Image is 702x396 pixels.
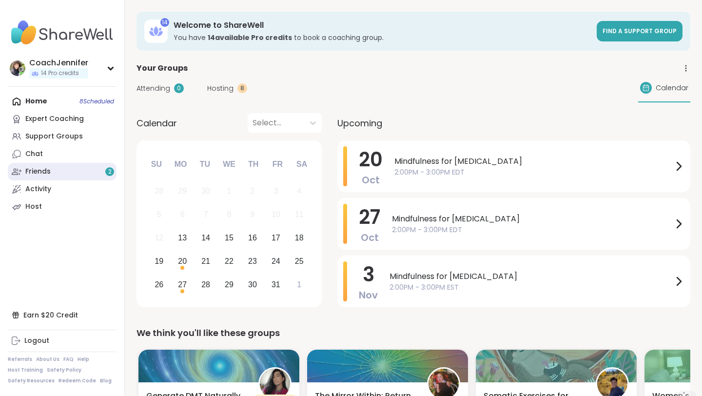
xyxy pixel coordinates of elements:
[149,251,170,272] div: Choose Sunday, October 19th, 2025
[295,208,304,221] div: 11
[242,274,263,295] div: Choose Thursday, October 30th, 2025
[170,154,191,175] div: Mo
[25,149,43,159] div: Chat
[289,204,310,225] div: Not available Saturday, October 11th, 2025
[225,278,234,291] div: 29
[295,231,304,244] div: 18
[219,228,240,249] div: Choose Wednesday, October 15th, 2025
[362,173,380,187] span: Oct
[8,110,117,128] a: Expert Coaching
[36,356,59,363] a: About Us
[78,356,89,363] a: Help
[108,168,112,176] span: 2
[174,83,184,93] div: 0
[157,208,161,221] div: 5
[656,83,688,93] span: Calendar
[195,228,216,249] div: Choose Tuesday, October 14th, 2025
[201,278,210,291] div: 28
[265,274,286,295] div: Choose Friday, October 31st, 2025
[24,336,49,346] div: Logout
[155,255,163,268] div: 19
[8,163,117,180] a: Friends2
[250,184,254,198] div: 2
[195,274,216,295] div: Choose Tuesday, October 28th, 2025
[227,184,232,198] div: 1
[218,154,240,175] div: We
[225,231,234,244] div: 15
[225,255,234,268] div: 22
[100,377,112,384] a: Blog
[8,128,117,145] a: Support Groups
[147,179,311,296] div: month 2025-10
[180,208,185,221] div: 6
[174,20,591,31] h3: Welcome to ShareWell
[273,184,278,198] div: 3
[243,154,264,175] div: Th
[136,326,690,340] div: We think you'll like these groups
[149,228,170,249] div: Not available Sunday, October 12th, 2025
[265,181,286,202] div: Not available Friday, October 3rd, 2025
[29,58,88,68] div: CoachJennifer
[8,145,117,163] a: Chat
[272,255,280,268] div: 24
[172,204,193,225] div: Not available Monday, October 6th, 2025
[47,367,81,374] a: Safety Policy
[8,377,55,384] a: Safety Resources
[8,198,117,216] a: Host
[291,154,312,175] div: Sa
[8,180,117,198] a: Activity
[155,231,163,244] div: 12
[10,60,25,76] img: CoachJennifer
[265,251,286,272] div: Choose Friday, October 24th, 2025
[8,367,43,374] a: Host Training
[136,62,188,74] span: Your Groups
[242,228,263,249] div: Choose Thursday, October 16th, 2025
[172,228,193,249] div: Choose Monday, October 13th, 2025
[272,278,280,291] div: 31
[295,255,304,268] div: 25
[25,114,84,124] div: Expert Coaching
[219,204,240,225] div: Not available Wednesday, October 8th, 2025
[58,377,96,384] a: Redeem Code
[237,83,247,93] div: 8
[201,255,210,268] div: 21
[195,204,216,225] div: Not available Tuesday, October 7th, 2025
[265,204,286,225] div: Not available Friday, October 10th, 2025
[289,251,310,272] div: Choose Saturday, October 25th, 2025
[272,208,280,221] div: 10
[603,27,677,35] span: Find a support group
[242,181,263,202] div: Not available Thursday, October 2nd, 2025
[201,184,210,198] div: 30
[195,251,216,272] div: Choose Tuesday, October 21st, 2025
[149,204,170,225] div: Not available Sunday, October 5th, 2025
[207,83,234,94] span: Hosting
[337,117,382,130] span: Upcoming
[146,154,167,175] div: Su
[25,184,51,194] div: Activity
[8,306,117,324] div: Earn $20 Credit
[8,332,117,350] a: Logout
[289,228,310,249] div: Choose Saturday, October 18th, 2025
[597,21,682,41] a: Find a support group
[136,117,177,130] span: Calendar
[227,208,232,221] div: 8
[248,231,257,244] div: 16
[250,208,254,221] div: 9
[248,255,257,268] div: 23
[149,274,170,295] div: Choose Sunday, October 26th, 2025
[25,202,42,212] div: Host
[155,278,163,291] div: 26
[201,231,210,244] div: 14
[41,69,79,78] span: 14 Pro credits
[297,278,301,291] div: 1
[392,213,673,225] span: Mindfulness for [MEDICAL_DATA]
[242,251,263,272] div: Choose Thursday, October 23rd, 2025
[392,225,673,235] span: 2:00PM - 3:00PM EDT
[25,167,51,177] div: Friends
[8,356,32,363] a: Referrals
[272,231,280,244] div: 17
[242,204,263,225] div: Not available Thursday, October 9th, 2025
[390,282,673,293] span: 2:00PM - 3:00PM EST
[289,274,310,295] div: Choose Saturday, November 1st, 2025
[149,181,170,202] div: Not available Sunday, September 28th, 2025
